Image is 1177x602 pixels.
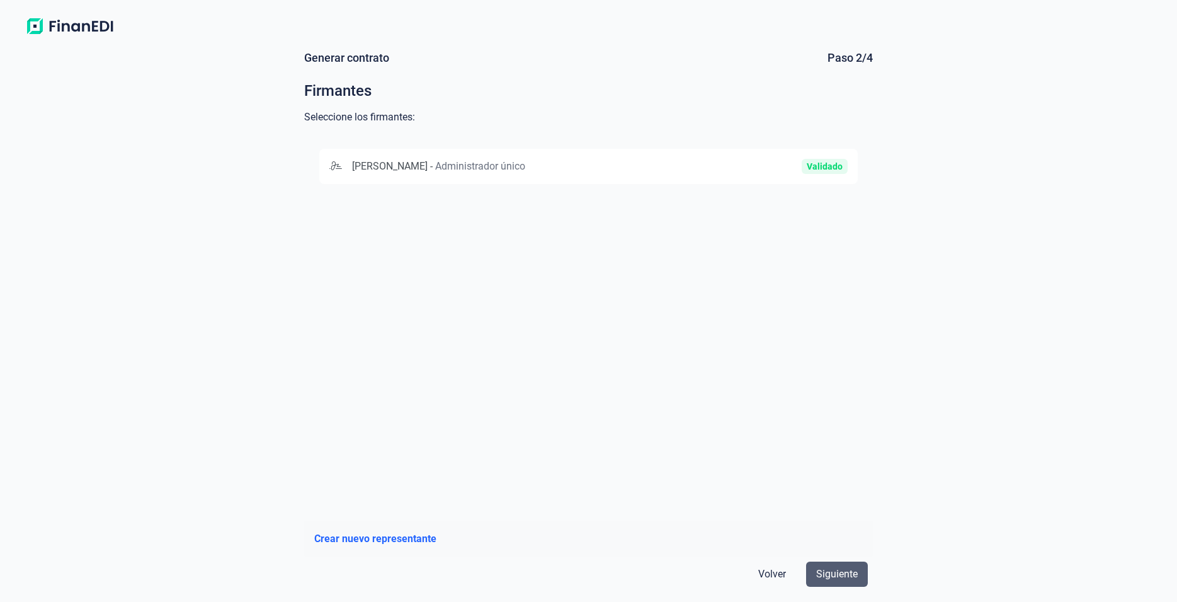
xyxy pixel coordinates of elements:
img: Logo de aplicación [20,15,120,38]
button: Volver [748,562,796,587]
div: Firmantes [304,81,873,101]
button: Siguiente [806,562,868,587]
span: Administrador único [435,160,525,172]
div: Validado [807,161,843,171]
span: Volver [758,567,786,582]
div: Seleccione los firmantes: [304,111,873,124]
div: Paso 2/4 [827,50,873,66]
button: Crear nuevo representante [314,531,436,547]
span: Siguiente [816,567,858,582]
div: Generar contrato [304,50,389,66]
span: [PERSON_NAME] [352,160,428,172]
span: - [430,160,433,172]
div: [PERSON_NAME]-Administrador únicoValidado [319,149,858,184]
